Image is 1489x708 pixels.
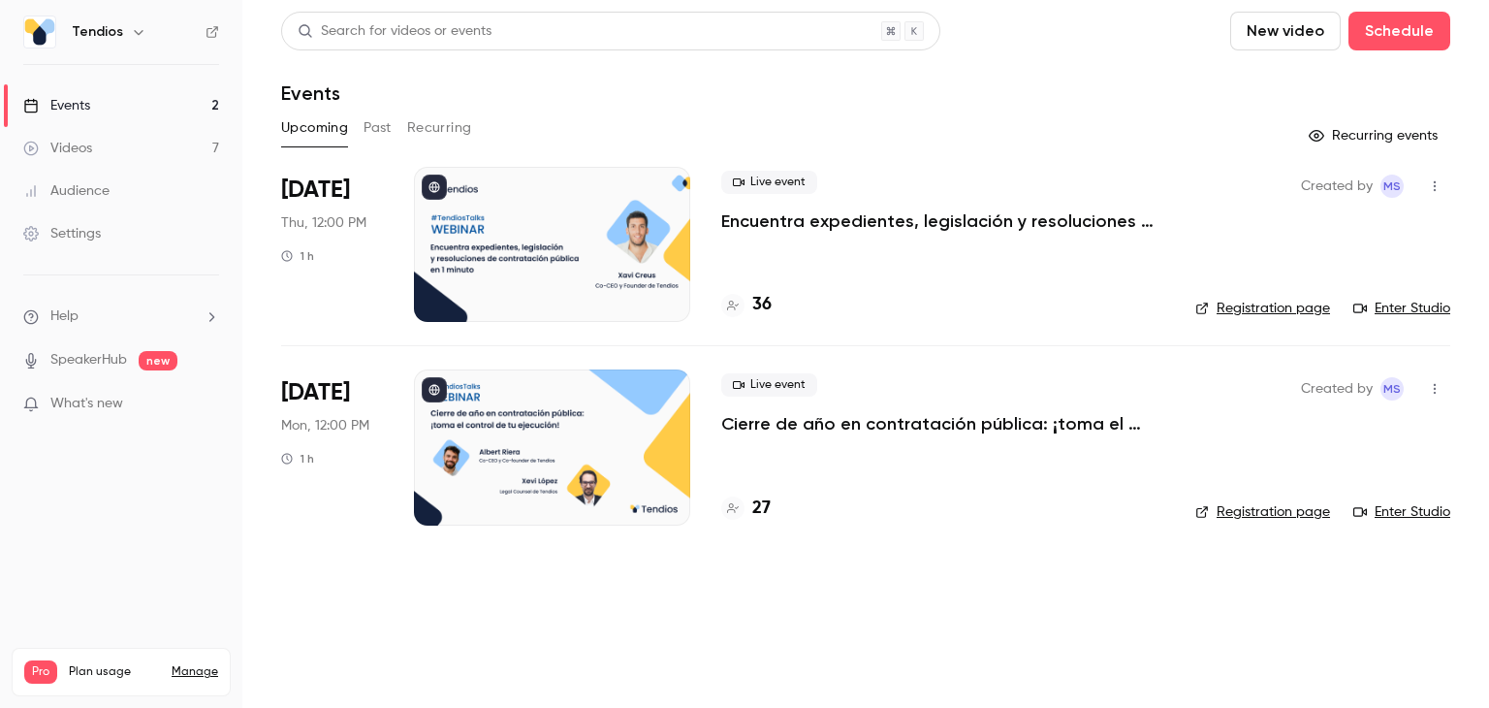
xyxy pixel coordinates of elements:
iframe: Noticeable Trigger [196,396,219,413]
div: Videos [23,139,92,158]
div: Oct 20 Mon, 12:00 PM (Europe/Madrid) [281,370,383,525]
div: Oct 9 Thu, 12:00 PM (Europe/Madrid) [281,167,383,322]
a: SpeakerHub [50,350,127,370]
span: Live event [721,171,817,194]
span: Created by [1301,175,1373,198]
a: Manage [172,664,218,680]
img: Tendios [24,16,55,48]
li: help-dropdown-opener [23,306,219,327]
h1: Events [281,81,340,105]
div: Settings [23,224,101,243]
div: Search for videos or events [298,21,491,42]
span: Created by [1301,377,1373,401]
a: Encuentra expedientes, legislación y resoluciones de contratación pública en 1 minuto [721,209,1164,233]
div: Audience [23,181,110,201]
span: MS [1383,175,1401,198]
h4: 36 [752,292,772,318]
button: Upcoming [281,113,348,144]
span: [DATE] [281,377,350,408]
button: Past [364,113,392,144]
div: 1 h [281,248,314,264]
a: 36 [721,292,772,318]
h6: Tendios [72,22,123,42]
span: Thu, 12:00 PM [281,213,366,233]
span: Maria Serra [1380,175,1404,198]
span: MS [1383,377,1401,401]
button: Schedule [1348,12,1450,50]
a: Registration page [1195,502,1330,522]
span: Help [50,306,79,327]
span: [DATE] [281,175,350,206]
button: Recurring [407,113,472,144]
a: Enter Studio [1353,502,1450,522]
span: What's new [50,394,123,414]
span: Pro [24,660,57,684]
span: Mon, 12:00 PM [281,416,369,435]
span: Plan usage [69,664,160,680]
div: 1 h [281,451,314,467]
span: Live event [721,373,817,397]
button: Recurring events [1300,120,1450,151]
button: New video [1230,12,1341,50]
span: Maria Serra [1380,377,1404,401]
div: Events [23,96,90,115]
a: Enter Studio [1353,299,1450,318]
a: Registration page [1195,299,1330,318]
h4: 27 [752,496,771,522]
a: Cierre de año en contratación pública: ¡toma el control de tu ejecución! [721,412,1164,435]
span: new [139,351,177,370]
a: 27 [721,496,771,522]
